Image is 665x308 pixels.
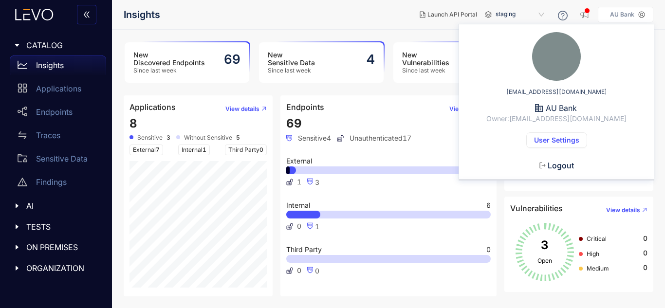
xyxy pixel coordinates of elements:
span: External [129,145,163,155]
p: Sensitive Data [36,154,88,163]
span: 0 [297,222,301,230]
span: 7 [156,146,160,153]
span: 0 [643,249,647,257]
h3: New Discovered Endpoints [133,51,205,67]
span: View details [225,106,259,112]
span: 0 [259,146,263,153]
span: Since last week [268,67,315,74]
span: caret-right [14,244,20,251]
h2: 4 [367,52,375,67]
span: 8 [129,116,137,130]
span: AU Bank [546,104,577,112]
span: Without Sensitive [184,134,232,141]
span: caret-right [14,265,20,272]
b: 5 [236,134,240,141]
span: [EMAIL_ADDRESS][DOMAIN_NAME] [506,89,607,95]
span: External [286,158,312,164]
span: Sensitive [137,134,163,141]
span: Critical [587,235,607,242]
h3: New Sensitive Data [268,51,315,67]
span: 3 [315,178,319,186]
button: Logout [532,158,582,173]
span: TESTS [26,222,98,231]
p: Findings [36,178,67,186]
p: Traces [36,131,60,140]
a: Applications [10,79,106,102]
span: Logout [548,161,574,170]
h4: Applications [129,103,176,111]
a: Insights [10,55,106,79]
button: double-left [77,5,96,24]
button: View details [218,101,267,117]
span: Insights [124,9,160,20]
span: View details [449,106,483,112]
a: Sensitive Data [10,149,106,172]
button: View details [442,101,491,117]
span: 0 [297,267,301,274]
span: Since last week [133,67,205,74]
b: 3 [166,134,170,141]
span: warning [18,177,27,187]
span: High [587,250,599,257]
button: View details [598,202,647,218]
span: CATALOG [26,41,98,50]
span: 1 [297,178,301,186]
span: caret-right [14,202,20,209]
span: caret-right [14,42,20,49]
p: Endpoints [36,108,73,116]
span: 69 [286,116,302,130]
span: Internal [178,145,210,155]
span: Owner: [EMAIL_ADDRESS][DOMAIN_NAME] [486,115,627,123]
span: 1 [203,146,206,153]
span: ORGANIZATION [26,264,98,272]
div: AI [6,196,106,216]
div: ON PREMISES [6,237,106,257]
span: Since last week [402,67,449,74]
span: Sensitive 4 [286,134,331,142]
p: Insights [36,61,64,70]
div: TESTS [6,217,106,237]
h2: 69 [224,52,240,67]
span: Launch API Portal [427,11,477,18]
span: ON PREMISES [26,243,98,252]
p: AU Bank [610,11,634,18]
span: caret-right [14,223,20,230]
a: Endpoints [10,102,106,126]
span: 0 [643,235,647,242]
span: 0 [315,267,319,275]
span: 0 [643,264,647,272]
h3: New Vulnerabilities [402,51,449,67]
div: CATALOG [6,35,106,55]
h4: Vulnerabilities [510,204,563,213]
span: Medium [587,265,609,272]
span: 6 [486,202,491,209]
span: double-left [83,11,91,19]
button: Launch API Portal [412,7,485,22]
button: User Settings [526,132,587,148]
div: ORGANIZATION [6,258,106,278]
span: AI [26,201,98,210]
h4: Endpoints [286,103,324,111]
a: Findings [10,172,106,196]
span: 1 [315,222,319,231]
p: Applications [36,84,81,93]
span: swap [18,130,27,140]
span: Internal [286,202,310,209]
span: User Settings [534,136,579,144]
span: Third Party [286,246,322,253]
span: Unauthenticated 17 [337,134,411,142]
span: staging [496,7,546,22]
a: Traces [10,126,106,149]
span: 0 [486,246,491,253]
span: Third Party [225,145,267,155]
span: View details [606,207,640,214]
